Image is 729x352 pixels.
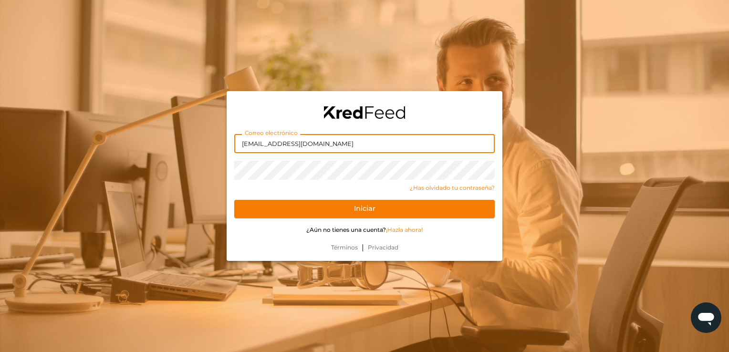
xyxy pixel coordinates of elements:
div: | [227,242,502,261]
a: Privacidad [364,243,402,252]
img: chatIcon [697,308,716,327]
a: ¿Has olvidado tu contraseña? [234,184,495,192]
button: Iniciar [234,200,495,218]
label: Correo electrónico [242,129,300,138]
a: ¡Hazla ahora! [386,226,423,233]
p: ¿Aún no tienes una cuenta? [234,226,495,234]
a: Términos [327,243,362,252]
img: logo-black.png [324,106,405,119]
